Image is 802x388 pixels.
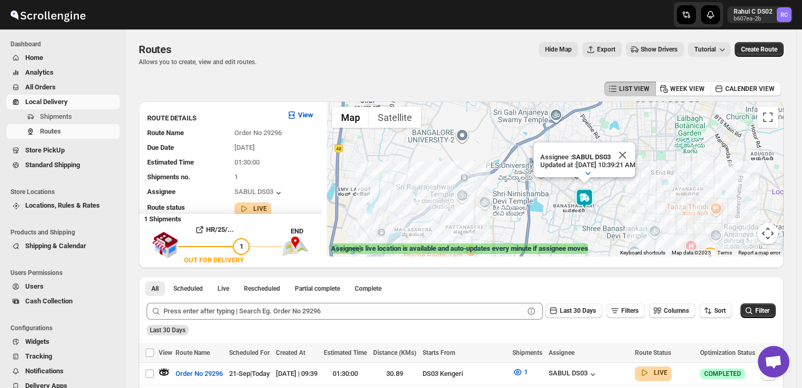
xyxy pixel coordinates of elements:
[147,173,190,181] span: Shipments no.
[734,16,773,22] p: b607ea-2b
[282,237,309,257] img: trip_end.png
[560,307,596,314] span: Last 30 Days
[6,239,120,253] button: Shipping & Calendar
[700,349,755,356] span: Optimization Status
[655,81,711,96] button: WEEK VIEW
[512,349,542,356] span: Shipments
[291,226,322,237] div: END
[355,284,382,293] span: Complete
[11,40,121,48] span: Dashboard
[25,54,43,62] span: Home
[717,250,732,256] a: Terms (opens in new tab)
[147,144,174,151] span: Due Date
[540,153,635,161] p: Assignee :
[8,2,87,28] img: ScrollEngine
[147,188,176,196] span: Assignee
[572,153,611,161] b: SABUL DS03
[25,83,56,91] span: All Orders
[324,349,367,356] span: Estimated Time
[6,109,120,124] button: Shipments
[639,367,667,378] button: LIVE
[604,81,656,96] button: LIST VIEW
[295,284,340,293] span: Partial complete
[11,269,121,277] span: Users Permissions
[582,42,622,57] button: Export
[11,188,121,196] span: Store Locations
[173,284,203,293] span: Scheduled
[672,250,711,256] span: Map data ©2025
[229,370,270,377] span: 21-Sep | Today
[206,226,234,233] b: HR/25/...
[244,284,280,293] span: Rescheduled
[330,243,364,257] a: Open this area in Google Maps (opens a new window)
[727,6,793,23] button: User menu
[147,113,278,124] h3: ROUTE DETAILS
[757,223,778,244] button: Map camera controls
[152,224,178,266] img: shop.svg
[373,369,416,379] div: 30.89
[330,243,364,257] img: Google
[25,352,52,360] span: Tracking
[649,303,695,318] button: Columns
[239,203,267,214] button: LIVE
[549,369,598,380] button: SABUL DS03
[741,303,776,318] button: Filter
[6,364,120,379] button: Notifications
[373,349,416,356] span: Distance (KMs)
[741,45,777,54] span: Create Route
[626,42,684,57] button: Show Drivers
[139,210,181,223] b: 1 Shipments
[755,307,769,314] span: Filter
[688,42,731,57] button: Tutorial
[25,68,54,76] span: Analytics
[549,349,574,356] span: Assignee
[234,129,282,137] span: Order No 29296
[738,250,780,256] a: Report a map error
[25,297,73,305] span: Cash Collection
[151,284,159,293] span: All
[234,158,260,166] span: 01:30:00
[25,161,80,169] span: Standard Shipping
[147,203,185,211] span: Route status
[280,107,320,124] button: View
[40,113,72,120] span: Shipments
[545,45,572,54] span: Hide Map
[664,307,689,314] span: Columns
[606,303,645,318] button: Filters
[331,243,588,254] label: Assignee's live location is available and auto-updates every minute if assignee moves
[178,221,250,238] button: HR/25/...
[369,107,421,128] button: Show satellite imagery
[725,85,775,93] span: CALENDER VIEW
[700,248,721,269] div: 1
[11,228,121,237] span: Products and Shipping
[25,98,68,106] span: Local Delivery
[234,188,284,198] button: SABUL DS03
[147,158,194,166] span: Estimated Time
[332,107,369,128] button: Show street map
[6,198,120,213] button: Locations, Rules & Rates
[711,81,781,96] button: CALENDER VIEW
[621,307,639,314] span: Filters
[324,369,367,379] div: 01:30:00
[734,7,773,16] p: Rahul C DS02
[704,370,741,378] span: COMPLETED
[25,146,65,154] span: Store PickUp
[735,42,784,57] button: Create Route
[163,303,524,320] input: Press enter after typing | Search Eg. Order No 29296
[6,50,120,65] button: Home
[25,242,86,250] span: Shipping & Calendar
[641,45,677,54] span: Show Drivers
[545,303,602,318] button: Last 30 Days
[635,349,671,356] span: Route Status
[610,142,635,168] button: Close
[620,249,665,257] button: Keyboard shortcuts
[524,368,528,376] span: 1
[758,346,789,377] div: Open chat
[40,127,61,135] span: Routes
[423,369,506,379] div: DS03 Kengeri
[714,307,726,314] span: Sort
[6,294,120,309] button: Cash Collection
[234,144,255,151] span: [DATE]
[147,129,184,137] span: Route Name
